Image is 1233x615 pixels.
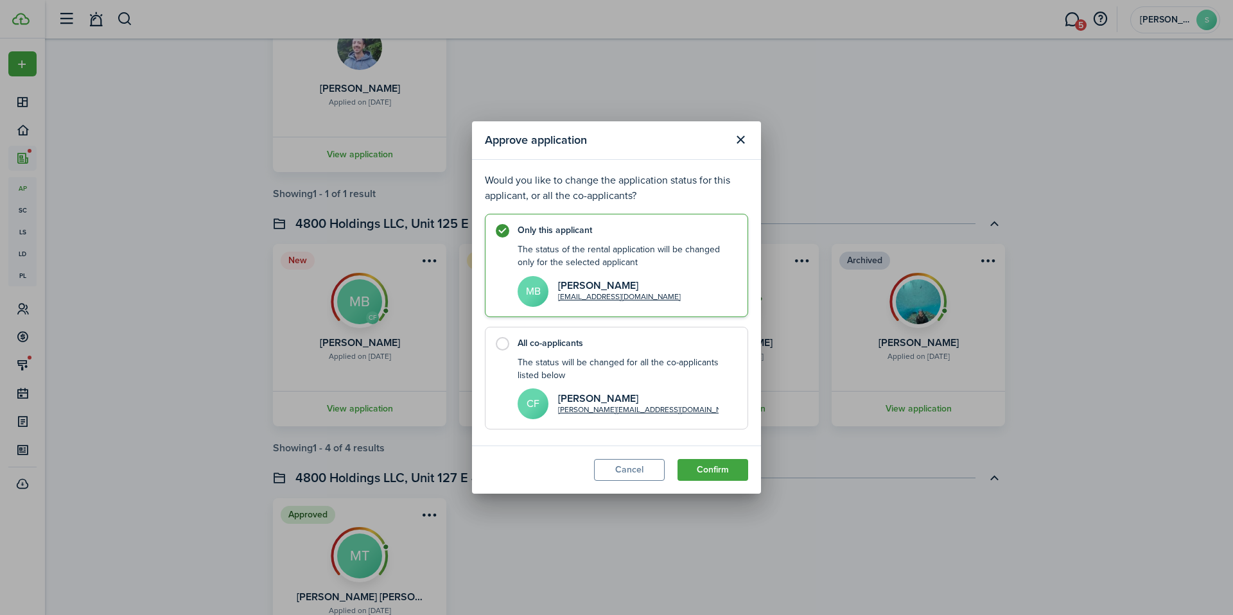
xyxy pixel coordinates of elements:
[518,243,735,270] div: The status of the rental application will be changed only for the selected applicant
[558,393,719,404] h2: Carson Fitzgerald
[518,224,735,237] control-radio-card-title: Only this applicant
[518,337,735,350] control-radio-card-title: All co-applicants
[518,356,735,383] div: The status will be changed for all the co-applicants listed below
[485,128,726,153] modal-title: Approve application
[518,276,548,307] avatar-text: MB
[558,291,681,302] a: [EMAIL_ADDRESS][DOMAIN_NAME]
[594,459,665,481] button: Cancel
[730,129,751,151] button: Close modal
[678,459,748,481] button: Confirm
[558,280,681,291] h2: Morgan Bate
[485,173,748,204] p: Would you like to change the application status for this applicant, or all the co-applicants?
[518,388,548,419] avatar-text: CF
[558,404,739,415] a: [PERSON_NAME][EMAIL_ADDRESS][DOMAIN_NAME]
